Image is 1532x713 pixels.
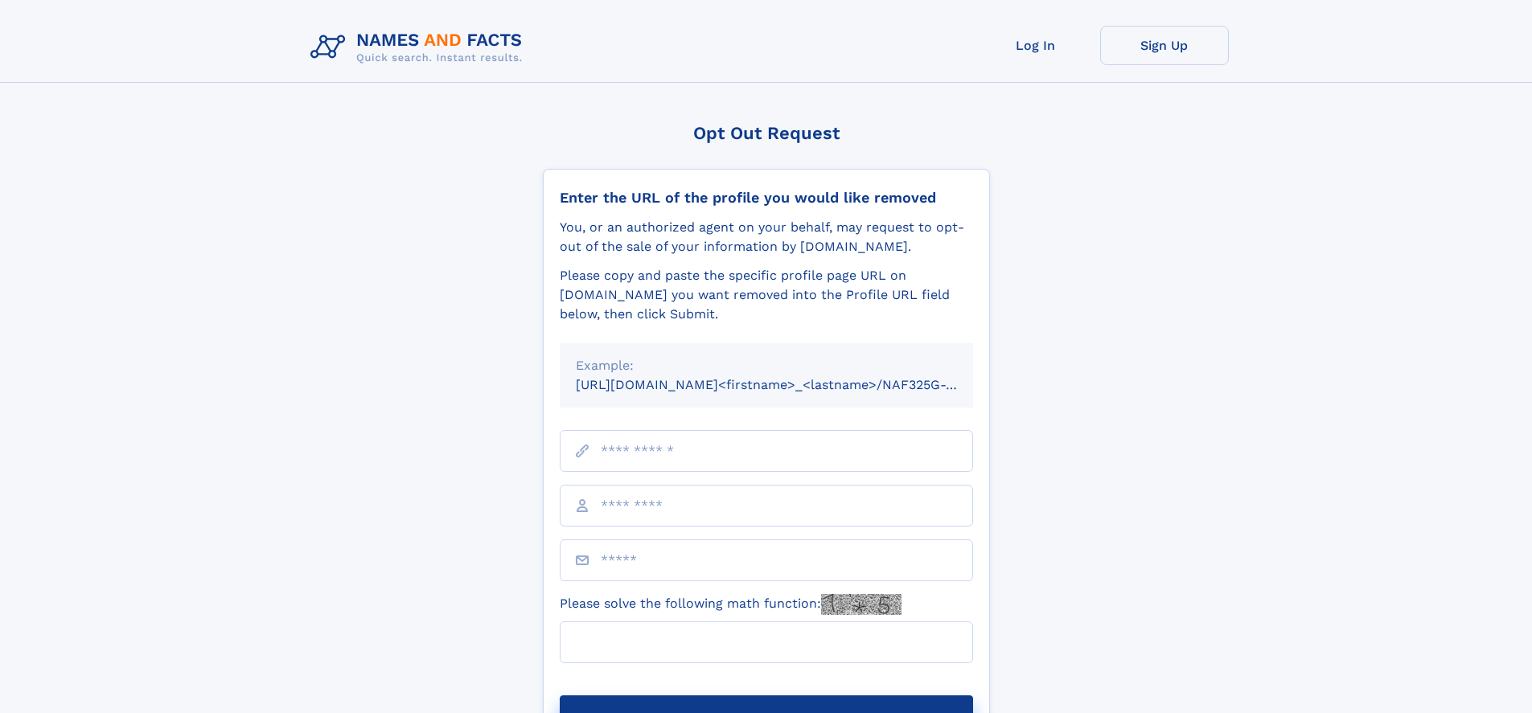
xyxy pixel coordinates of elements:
[560,266,973,324] div: Please copy and paste the specific profile page URL on [DOMAIN_NAME] you want removed into the Pr...
[576,356,957,375] div: Example:
[560,218,973,256] div: You, or an authorized agent on your behalf, may request to opt-out of the sale of your informatio...
[560,594,902,615] label: Please solve the following math function:
[1100,26,1229,65] a: Sign Up
[971,26,1100,65] a: Log In
[304,26,536,69] img: Logo Names and Facts
[543,123,990,143] div: Opt Out Request
[576,377,1004,392] small: [URL][DOMAIN_NAME]<firstname>_<lastname>/NAF325G-xxxxxxxx
[560,189,973,207] div: Enter the URL of the profile you would like removed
